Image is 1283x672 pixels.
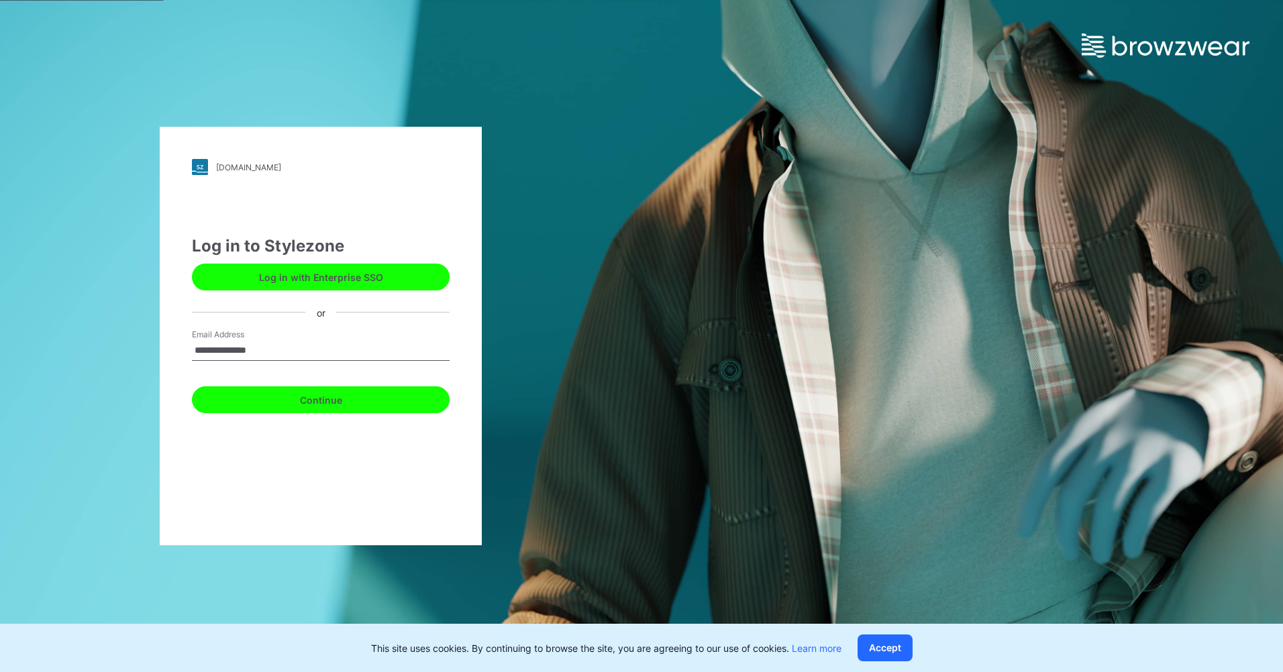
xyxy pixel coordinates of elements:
label: Email Address [192,329,286,341]
button: Accept [858,634,913,661]
div: [DOMAIN_NAME] [216,162,281,172]
button: Log in with Enterprise SSO [192,264,450,290]
a: Learn more [792,642,841,654]
button: Continue [192,386,450,413]
img: stylezone-logo.562084cfcfab977791bfbf7441f1a819.svg [192,159,208,175]
div: or [306,305,336,319]
a: [DOMAIN_NAME] [192,159,450,175]
div: Log in to Stylezone [192,234,450,258]
p: This site uses cookies. By continuing to browse the site, you are agreeing to our use of cookies. [371,641,841,655]
img: browzwear-logo.e42bd6dac1945053ebaf764b6aa21510.svg [1082,34,1249,58]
